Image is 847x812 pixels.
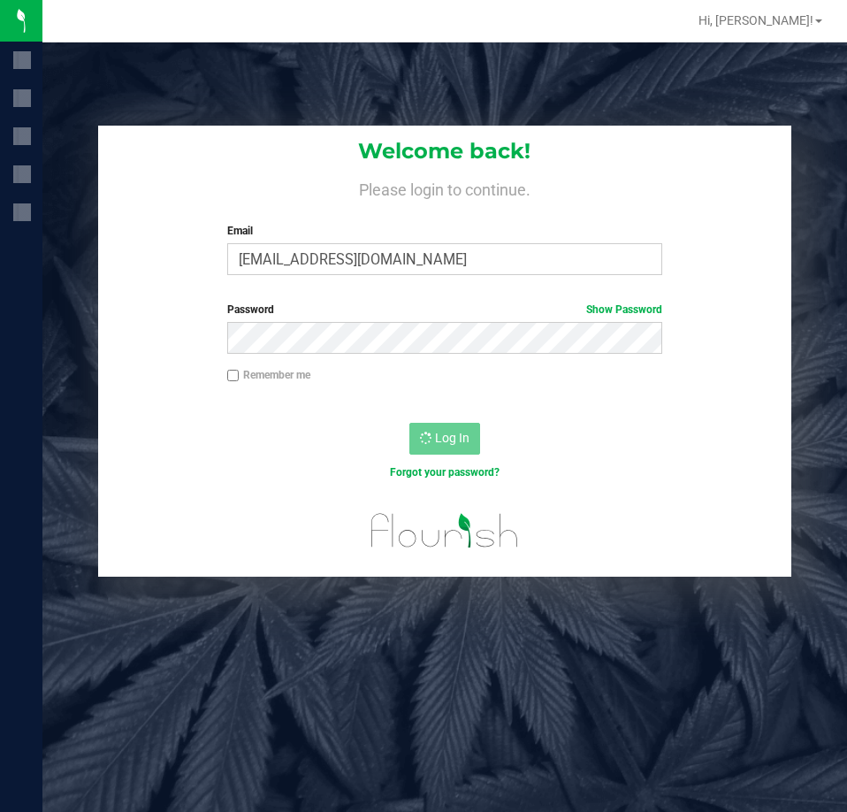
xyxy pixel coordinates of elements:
[98,177,790,198] h4: Please login to continue.
[358,499,531,563] img: flourish_logo.svg
[227,223,662,239] label: Email
[435,431,469,445] span: Log In
[586,303,662,316] a: Show Password
[390,466,500,479] a: Forgot your password?
[227,367,310,383] label: Remember me
[227,370,240,382] input: Remember me
[98,140,790,163] h1: Welcome back!
[227,303,274,316] span: Password
[698,13,813,27] span: Hi, [PERSON_NAME]!
[409,423,480,455] button: Log In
